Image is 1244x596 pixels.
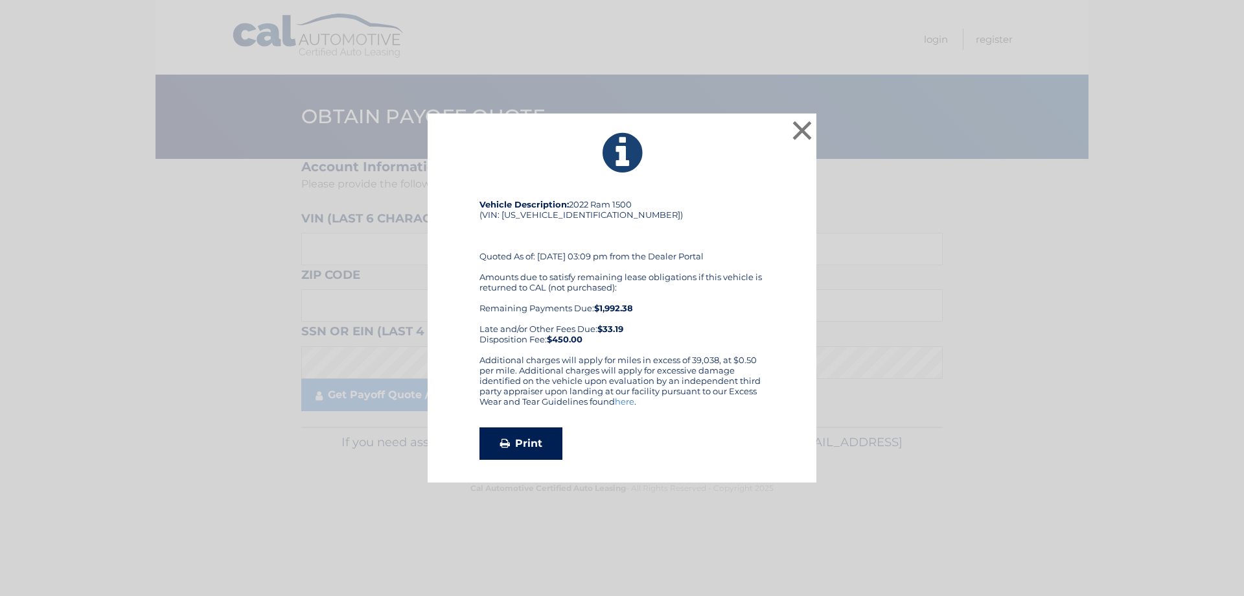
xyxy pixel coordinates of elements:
[479,272,765,344] div: Amounts due to satisfy remaining lease obligations if this vehicle is returned to CAL (not purcha...
[479,199,569,209] strong: Vehicle Description:
[789,117,815,143] button: ×
[479,427,562,460] a: Print
[594,303,633,313] b: $1,992.38
[597,324,623,334] b: $33.19
[615,396,634,407] a: here
[479,199,765,355] div: 2022 Ram 1500 (VIN: [US_VEHICLE_IDENTIFICATION_NUMBER]) Quoted As of: [DATE] 03:09 pm from the De...
[479,355,765,417] div: Additional charges will apply for miles in excess of 39,038, at $0.50 per mile. Additional charge...
[547,334,582,344] strong: $450.00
